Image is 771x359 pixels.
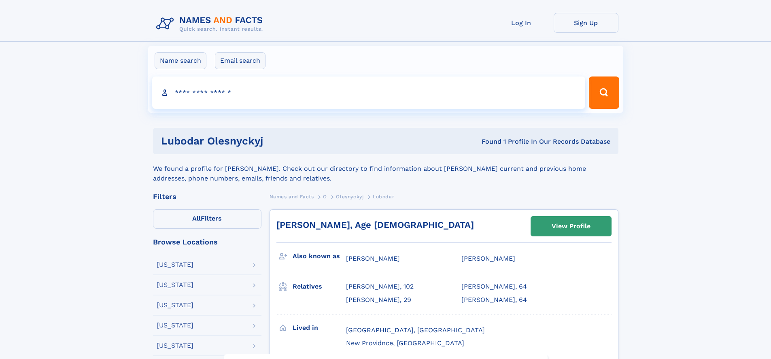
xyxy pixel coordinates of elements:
[157,322,193,329] div: [US_STATE]
[346,326,485,334] span: [GEOGRAPHIC_DATA], [GEOGRAPHIC_DATA]
[157,282,193,288] div: [US_STATE]
[346,295,411,304] a: [PERSON_NAME], 29
[192,215,201,222] span: All
[155,52,206,69] label: Name search
[489,13,554,33] a: Log In
[215,52,265,69] label: Email search
[346,339,464,347] span: New Providnce, [GEOGRAPHIC_DATA]
[152,76,586,109] input: search input
[153,193,261,200] div: Filters
[346,282,414,291] a: [PERSON_NAME], 102
[276,220,474,230] a: [PERSON_NAME], Age [DEMOGRAPHIC_DATA]
[293,249,346,263] h3: Also known as
[323,194,327,200] span: O
[157,261,193,268] div: [US_STATE]
[293,280,346,293] h3: Relatives
[336,191,363,202] a: Olesnyckyj
[336,194,363,200] span: Olesnyckyj
[153,209,261,229] label: Filters
[270,191,314,202] a: Names and Facts
[161,136,372,146] h1: Lubodar Olesnyckyj
[554,13,618,33] a: Sign Up
[372,137,610,146] div: Found 1 Profile In Our Records Database
[153,238,261,246] div: Browse Locations
[153,13,270,35] img: Logo Names and Facts
[153,154,618,183] div: We found a profile for [PERSON_NAME]. Check out our directory to find information about [PERSON_N...
[461,255,515,262] span: [PERSON_NAME]
[461,295,527,304] a: [PERSON_NAME], 64
[461,282,527,291] a: [PERSON_NAME], 64
[589,76,619,109] button: Search Button
[531,217,611,236] a: View Profile
[323,191,327,202] a: O
[157,342,193,349] div: [US_STATE]
[293,321,346,335] h3: Lived in
[157,302,193,308] div: [US_STATE]
[373,194,394,200] span: Lubodar
[552,217,590,236] div: View Profile
[346,255,400,262] span: [PERSON_NAME]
